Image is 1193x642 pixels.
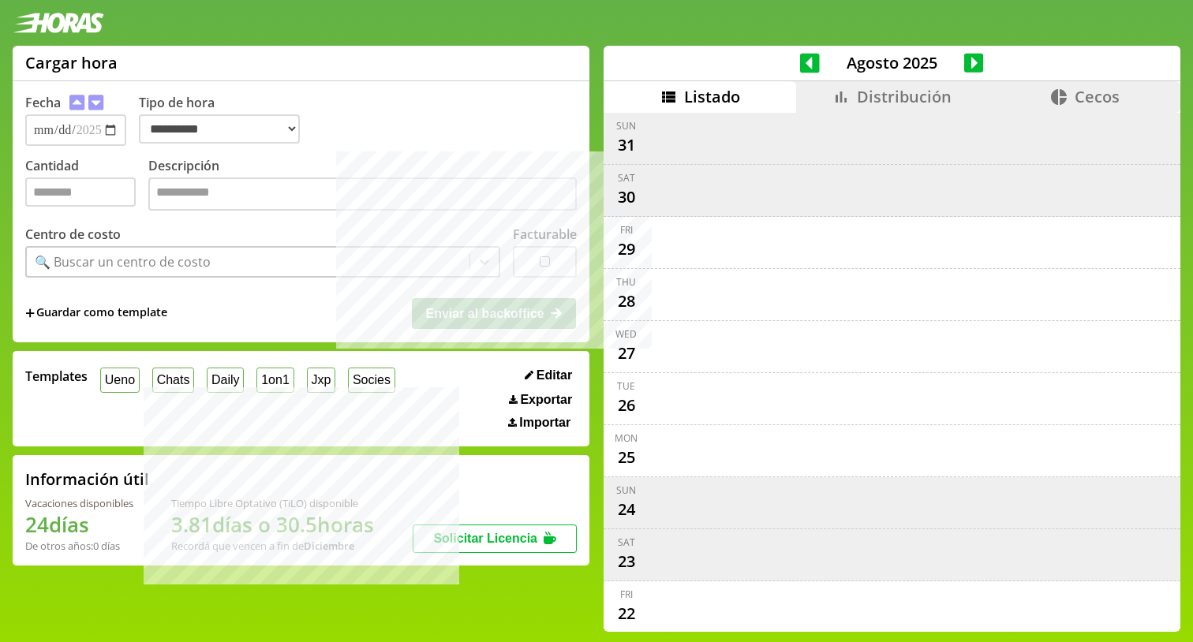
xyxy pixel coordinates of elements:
[615,327,637,341] div: Wed
[616,119,636,133] div: Sun
[256,368,294,392] button: 1on1
[25,368,88,385] span: Templates
[684,86,740,107] span: Listado
[614,445,639,470] div: 25
[25,157,148,215] label: Cantidad
[25,496,133,510] div: Vacaciones disponibles
[25,304,167,322] span: +Guardar como template
[519,416,570,430] span: Importar
[171,510,374,539] h1: 3.81 días o 30.5 horas
[614,185,639,210] div: 30
[1075,86,1120,107] span: Cecos
[171,539,374,553] div: Recordá que vencen a fin de
[148,177,577,211] textarea: Descripción
[614,497,639,522] div: 24
[614,341,639,366] div: 27
[618,171,635,185] div: Sat
[413,524,577,553] button: Solicitar Licencia
[25,226,121,243] label: Centro de costo
[857,86,952,107] span: Distribución
[520,368,577,383] button: Editar
[25,52,118,73] h1: Cargar hora
[614,601,639,626] div: 22
[100,368,140,392] button: Ueno
[614,133,639,158] div: 31
[307,368,336,392] button: Jxp
[620,588,633,601] div: Fri
[615,431,638,445] div: Mon
[35,253,211,271] div: 🔍 Buscar un centro de costo
[604,113,1180,630] div: scrollable content
[616,483,636,497] div: Sun
[617,379,635,393] div: Tue
[171,496,374,510] div: Tiempo Libre Optativo (TiLO) disponible
[618,536,635,549] div: Sat
[616,275,636,289] div: Thu
[148,157,577,215] label: Descripción
[504,392,577,408] button: Exportar
[139,94,312,146] label: Tipo de hora
[13,13,104,33] img: logotipo
[25,539,133,553] div: De otros años: 0 días
[207,368,244,392] button: Daily
[614,549,639,574] div: 23
[25,468,149,490] h2: Información útil
[25,177,136,207] input: Cantidad
[620,223,633,237] div: Fri
[614,289,639,314] div: 28
[304,539,354,553] b: Diciembre
[25,304,35,322] span: +
[614,237,639,262] div: 29
[433,532,537,545] span: Solicitar Licencia
[152,368,194,392] button: Chats
[348,368,395,392] button: Socies
[139,114,300,144] select: Tipo de hora
[25,94,61,111] label: Fecha
[537,368,572,383] span: Editar
[25,510,133,539] h1: 24 días
[820,52,964,73] span: Agosto 2025
[513,226,577,243] label: Facturable
[520,393,572,407] span: Exportar
[614,393,639,418] div: 26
